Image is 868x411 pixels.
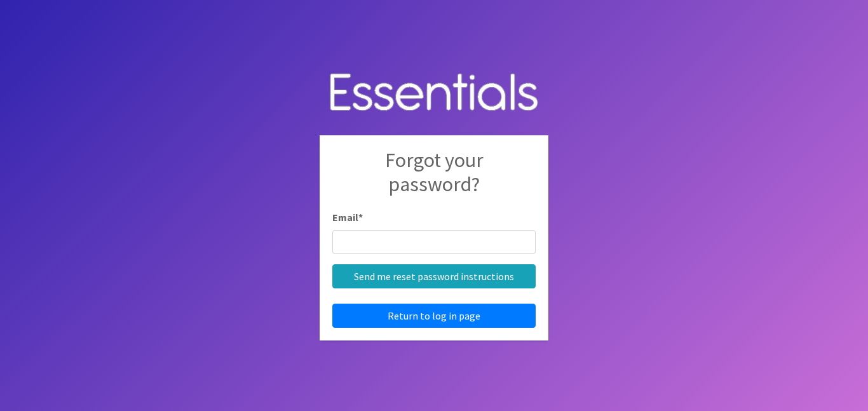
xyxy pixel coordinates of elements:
img: Human Essentials [320,60,548,126]
input: Send me reset password instructions [332,264,536,288]
label: Email [332,210,363,225]
h2: Forgot your password? [332,148,536,210]
abbr: required [358,211,363,224]
a: Return to log in page [332,304,536,328]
